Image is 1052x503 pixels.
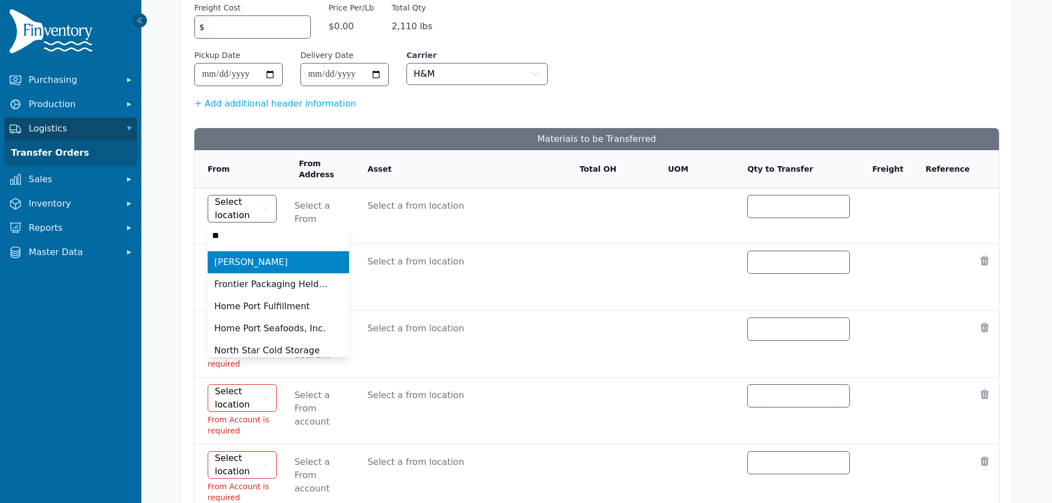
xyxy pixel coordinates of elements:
th: From [194,150,286,188]
span: North Star Cold Storage [214,344,320,357]
li: From Account is required [208,347,277,369]
label: Total Qty [392,2,432,13]
span: Select a From account [294,199,345,239]
span: Inventory [29,197,117,210]
th: From Address [286,150,354,188]
button: Reports [4,217,137,239]
span: Select a from location [367,248,557,268]
img: Finventory [9,9,97,58]
button: Remove [979,255,990,266]
th: Reference [912,150,979,188]
label: Freight Cost [194,2,241,13]
label: Delivery Date [300,50,353,61]
span: Select location [215,452,260,478]
button: Select location [208,451,277,479]
label: Pickup Date [194,50,240,61]
button: Remove [979,456,990,467]
span: Select location [215,385,260,411]
button: Master Data [4,241,137,263]
span: Select a from location [367,382,557,402]
button: Purchasing [4,69,137,91]
ul: Select location [208,251,349,428]
span: Select a From account [294,456,345,495]
th: UOM [654,150,734,188]
a: Transfer Orders [7,142,135,164]
button: + Add additional header information [194,97,356,110]
span: Sales [29,173,117,186]
button: Logistics [4,118,137,140]
button: Remove [979,389,990,400]
span: [PERSON_NAME] [214,256,288,269]
span: Select a From account [294,389,345,428]
input: Select location [208,225,349,247]
li: From Account is required [208,481,277,503]
th: Total OH [566,150,654,188]
button: Remove [979,322,990,333]
span: Logistics [29,122,117,135]
span: Select location [215,195,260,222]
span: H&M [414,67,435,81]
span: Production [29,98,117,111]
span: Reports [29,221,117,235]
button: Sales [4,168,137,190]
span: Purchasing [29,73,117,87]
th: Freight [859,150,912,188]
li: From Account is required [208,414,277,436]
span: Select a from location [367,193,557,213]
label: Carrier [406,50,548,61]
span: $ [195,16,209,38]
button: Production [4,93,137,115]
button: Inventory [4,193,137,215]
label: Price Per/Lb [329,2,374,13]
h3: Materials to be Transferred [194,128,999,150]
span: Home Port Fulfillment [214,300,310,313]
span: Home Port Seafoods, Inc. [214,322,326,335]
button: H&M [406,63,548,85]
span: Select a from location [367,449,557,469]
button: Select location [208,195,277,223]
button: Select location [208,384,277,412]
span: 2,110 lbs [392,20,432,33]
span: Frontier Packaging Held Inventory [214,278,329,291]
span: $0.00 [329,20,374,33]
th: Asset [354,150,566,188]
th: Qty to Transfer [734,150,859,188]
span: Select a from location [367,315,557,335]
span: Master Data [29,246,117,259]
